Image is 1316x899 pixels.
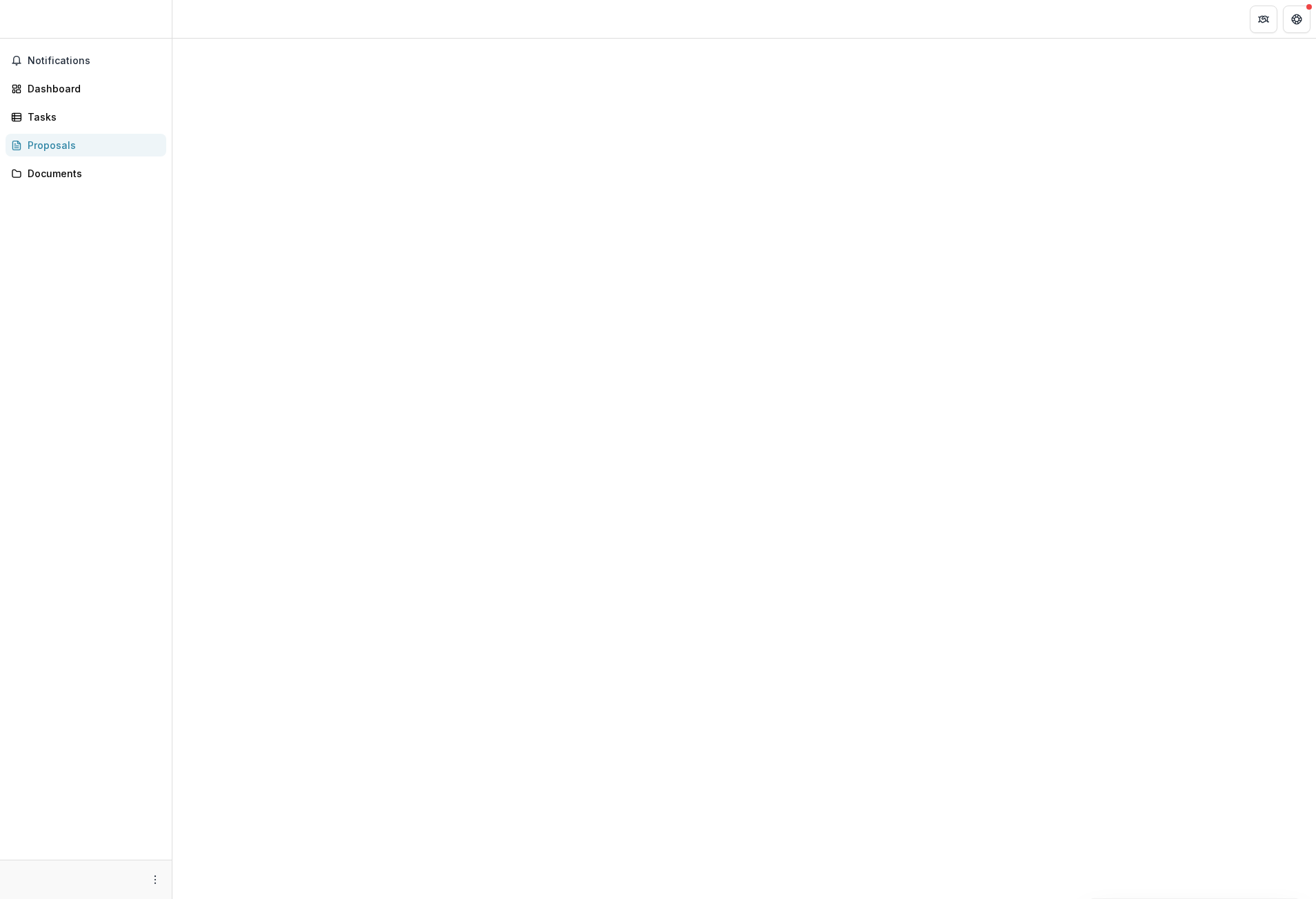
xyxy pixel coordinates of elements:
div: Tasks [28,110,155,124]
a: Tasks [6,105,166,128]
button: Partners [1250,6,1277,33]
div: Proposals [28,138,155,152]
button: Get Help [1283,6,1310,33]
a: Proposals [6,134,166,156]
div: Dashboard [28,81,155,96]
a: Documents [6,162,166,185]
a: Dashboard [6,77,166,100]
span: Notifications [28,55,161,67]
div: Documents [28,166,155,181]
button: More [147,871,163,888]
button: Notifications [6,50,166,72]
